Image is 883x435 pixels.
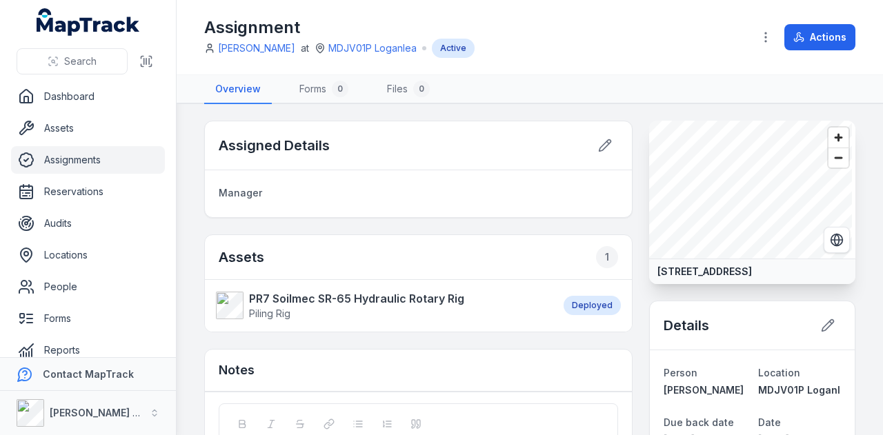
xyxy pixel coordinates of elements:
[758,383,841,397] a: MDJV01P Loganlea
[11,114,165,142] a: Assets
[64,54,97,68] span: Search
[218,41,295,55] a: [PERSON_NAME]
[564,296,621,315] div: Deployed
[11,83,165,110] a: Dashboard
[413,81,430,97] div: 0
[328,41,417,55] a: MDJV01P Loganlea
[11,336,165,364] a: Reports
[664,367,697,378] span: Person
[219,136,330,155] h2: Assigned Details
[50,407,163,418] strong: [PERSON_NAME] Group
[11,305,165,332] a: Forms
[11,178,165,205] a: Reservations
[758,384,853,396] span: MDJV01P Loganlea
[829,148,849,168] button: Zoom out
[11,210,165,237] a: Audits
[758,367,800,378] span: Location
[249,307,290,319] span: Piling Rig
[376,75,441,104] a: Files0
[11,241,165,269] a: Locations
[664,316,709,335] h2: Details
[664,383,746,397] a: [PERSON_NAME]
[649,121,852,259] canvas: Map
[204,17,475,39] h1: Assignment
[288,75,359,104] a: Forms0
[432,39,475,58] div: Active
[204,75,272,104] a: Overview
[11,146,165,174] a: Assignments
[301,41,309,55] span: at
[249,290,464,307] strong: PR7 Soilmec SR-65 Hydraulic Rotary Rig
[219,361,255,380] h3: Notes
[657,265,752,279] strong: [STREET_ADDRESS]
[37,8,140,36] a: MapTrack
[829,128,849,148] button: Zoom in
[332,81,348,97] div: 0
[219,187,262,199] span: Manager
[664,416,734,428] span: Due back date
[216,290,550,321] a: PR7 Soilmec SR-65 Hydraulic Rotary RigPiling Rig
[11,273,165,301] a: People
[824,227,850,253] button: Switch to Satellite View
[17,48,128,74] button: Search
[784,24,855,50] button: Actions
[219,246,618,268] h2: Assets
[43,368,134,380] strong: Contact MapTrack
[596,246,618,268] div: 1
[758,416,781,428] span: Date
